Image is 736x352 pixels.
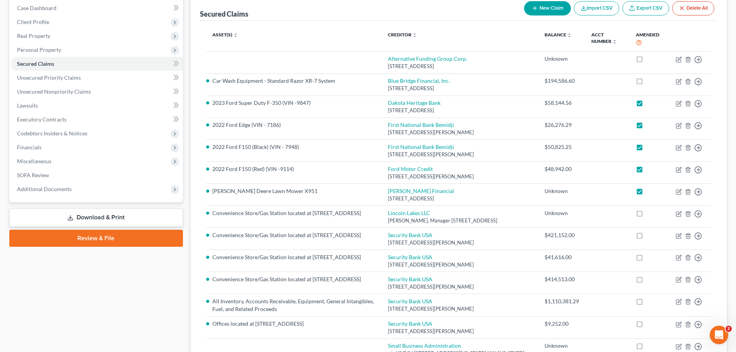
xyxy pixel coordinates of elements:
[212,99,376,107] li: 2023 Ford Super Duty F-350 (VIN -9847)
[545,231,579,239] div: $421,152.00
[17,186,72,192] span: Additional Documents
[212,253,376,261] li: Convenience Store/Gas Station located at [STREET_ADDRESS]
[388,151,532,158] div: [STREET_ADDRESS][PERSON_NAME]
[612,39,617,44] i: unfold_more
[212,77,376,85] li: Car Wash Equipment - Standard Razor XR-7 System
[17,32,50,39] span: Real Property
[545,165,579,173] div: $48,942.00
[17,60,54,67] span: Secured Claims
[17,5,56,11] span: Case Dashboard
[388,99,441,106] a: Dakota Heritage Bank
[412,33,417,38] i: unfold_more
[212,231,376,239] li: Convenience Store/Gas Station located at [STREET_ADDRESS]
[388,320,432,327] a: Security Bank USA
[545,77,579,85] div: $194,586.60
[567,33,572,38] i: unfold_more
[17,130,87,137] span: Codebtors Insiders & Notices
[545,320,579,328] div: $9,252.00
[388,254,432,260] a: Security Bank USA
[545,297,579,305] div: $1,110,381.29
[545,187,579,195] div: Unknown
[574,1,619,15] button: Import CSV
[388,166,433,172] a: Ford Motor Credit
[388,328,532,335] div: [STREET_ADDRESS][PERSON_NAME]
[388,55,467,62] a: Alternative Funding Group Corp.
[388,210,430,216] a: Lincoln Lakes LLC
[212,165,376,173] li: 2022 Ford F150 (Red) (VIN -9114)
[11,113,183,126] a: Executory Contracts
[630,27,669,51] th: Amended
[388,239,532,246] div: [STREET_ADDRESS][PERSON_NAME]
[388,107,532,114] div: [STREET_ADDRESS]
[9,208,183,227] a: Download & Print
[212,121,376,129] li: 2022 Ford Edge (VIN - 7186)
[388,188,454,194] a: [PERSON_NAME] Financial
[545,143,579,151] div: $50,825.25
[212,297,376,313] li: All Inventory, Accounts Receivable, Equipment, General Intangibles, Fuel, and Related Proceeds
[212,32,238,38] a: Asset(s) unfold_more
[388,77,450,84] a: Blue Bridge Financial, Inc.
[388,129,532,136] div: [STREET_ADDRESS][PERSON_NAME]
[11,71,183,85] a: Unsecured Priority Claims
[388,283,532,290] div: [STREET_ADDRESS][PERSON_NAME]
[388,173,532,180] div: [STREET_ADDRESS][PERSON_NAME]
[545,209,579,217] div: Unknown
[545,55,579,63] div: Unknown
[545,99,579,107] div: $58,144.56
[9,230,183,247] a: Review & File
[545,342,579,350] div: Unknown
[388,298,432,304] a: Security Bank USA
[388,85,532,92] div: [STREET_ADDRESS]
[545,253,579,261] div: $41,616.00
[545,275,579,283] div: $414,513.00
[212,209,376,217] li: Convenience Store/Gas Station located at [STREET_ADDRESS]
[17,158,51,164] span: Miscellaneous
[17,88,91,95] span: Unsecured Nonpriority Claims
[17,144,41,150] span: Financials
[388,217,532,224] div: [PERSON_NAME], Manager [STREET_ADDRESS]
[726,326,732,332] span: 2
[388,232,432,238] a: Security Bank USA
[388,144,454,150] a: First National Bank Bemidji
[388,121,454,128] a: First National Bank Bemidji
[11,85,183,99] a: Unsecured Nonpriority Claims
[11,1,183,15] a: Case Dashboard
[388,305,532,313] div: [STREET_ADDRESS][PERSON_NAME]
[212,275,376,283] li: Convenience Store/Gas Station located at [STREET_ADDRESS]
[591,32,617,44] a: Acct Number unfold_more
[17,116,67,123] span: Executory Contracts
[388,261,532,268] div: [STREET_ADDRESS][PERSON_NAME]
[212,143,376,151] li: 2022 Ford F150 (Black) (VIN - 7948)
[17,74,81,81] span: Unsecured Priority Claims
[212,187,376,195] li: [PERSON_NAME] Deere Lawn Mower X951
[545,121,579,129] div: $26,276.29
[17,19,49,25] span: Client Profile
[388,63,532,70] div: [STREET_ADDRESS]
[11,99,183,113] a: Lawsuits
[524,1,571,15] button: New Claim
[388,342,461,349] a: Small Business Administration
[17,102,38,109] span: Lawsuits
[388,195,532,202] div: [STREET_ADDRESS]
[233,33,238,38] i: unfold_more
[212,320,376,328] li: Offices located at [STREET_ADDRESS]
[710,326,728,344] iframe: Intercom live chat
[622,1,669,15] a: Export CSV
[672,1,714,15] button: Delete All
[388,32,417,38] a: Creditor unfold_more
[11,57,183,71] a: Secured Claims
[200,9,248,19] div: Secured Claims
[11,168,183,182] a: SOFA Review
[388,276,432,282] a: Security Bank USA
[17,172,49,178] span: SOFA Review
[17,46,61,53] span: Personal Property
[545,32,572,38] a: Balance unfold_more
